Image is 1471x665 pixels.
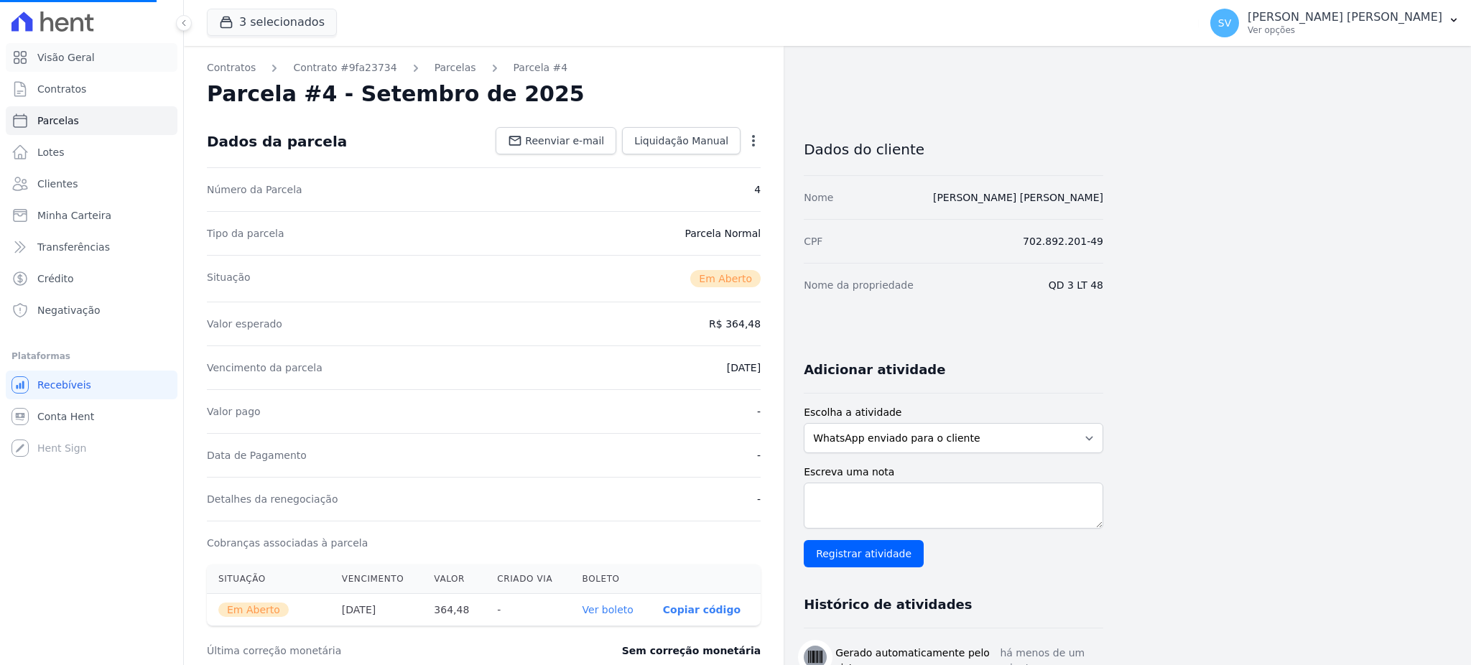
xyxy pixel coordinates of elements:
[37,145,65,159] span: Lotes
[330,594,423,626] th: [DATE]
[6,169,177,198] a: Clientes
[804,405,1103,420] label: Escolha a atividade
[6,371,177,399] a: Recebíveis
[1199,3,1471,43] button: SV [PERSON_NAME] [PERSON_NAME] Ver opções
[422,564,486,594] th: Valor
[757,492,761,506] dd: -
[690,270,761,287] span: Em Aberto
[6,233,177,261] a: Transferências
[804,465,1103,480] label: Escreva uma nota
[496,127,616,154] a: Reenviar e-mail
[727,361,761,375] dd: [DATE]
[1049,278,1103,292] dd: QD 3 LT 48
[37,113,79,128] span: Parcelas
[207,361,322,375] dt: Vencimento da parcela
[37,271,74,286] span: Crédito
[486,594,570,626] th: -
[685,226,761,241] dd: Parcela Normal
[754,182,761,197] dd: 4
[207,317,282,331] dt: Valor esperado
[11,348,172,365] div: Plataformas
[514,60,568,75] a: Parcela #4
[435,60,476,75] a: Parcelas
[6,138,177,167] a: Lotes
[804,361,945,378] h3: Adicionar atividade
[583,604,634,615] a: Ver boleto
[207,133,347,150] div: Dados da parcela
[207,536,368,550] dt: Cobranças associadas à parcela
[804,278,914,292] dt: Nome da propriedade
[1218,18,1231,28] span: SV
[804,141,1103,158] h3: Dados do cliente
[757,448,761,462] dd: -
[622,127,741,154] a: Liquidação Manual
[804,190,833,205] dt: Nome
[207,9,337,36] button: 3 selecionados
[525,134,604,148] span: Reenviar e-mail
[6,75,177,103] a: Contratos
[207,404,261,419] dt: Valor pago
[1248,24,1442,36] p: Ver opções
[207,182,302,197] dt: Número da Parcela
[37,409,94,424] span: Conta Hent
[1248,10,1442,24] p: [PERSON_NAME] [PERSON_NAME]
[37,208,111,223] span: Minha Carteira
[37,82,86,96] span: Contratos
[37,378,91,392] span: Recebíveis
[207,81,585,107] h2: Parcela #4 - Setembro de 2025
[6,296,177,325] a: Negativação
[207,448,307,462] dt: Data de Pagamento
[218,603,289,617] span: Em Aberto
[293,60,396,75] a: Contrato #9fa23734
[804,596,972,613] h3: Histórico de atividades
[571,564,651,594] th: Boleto
[6,106,177,135] a: Parcelas
[6,402,177,431] a: Conta Hent
[634,134,728,148] span: Liquidação Manual
[804,540,924,567] input: Registrar atividade
[37,303,101,317] span: Negativação
[709,317,761,331] dd: R$ 364,48
[622,643,761,658] dd: Sem correção monetária
[663,604,741,615] button: Copiar código
[1023,234,1103,248] dd: 702.892.201-49
[207,226,284,241] dt: Tipo da parcela
[6,264,177,293] a: Crédito
[207,270,251,287] dt: Situação
[207,60,761,75] nav: Breadcrumb
[207,492,338,506] dt: Detalhes da renegociação
[933,192,1103,203] a: [PERSON_NAME] [PERSON_NAME]
[6,201,177,230] a: Minha Carteira
[330,564,423,594] th: Vencimento
[37,50,95,65] span: Visão Geral
[37,240,110,254] span: Transferências
[804,234,822,248] dt: CPF
[757,404,761,419] dd: -
[207,60,256,75] a: Contratos
[422,594,486,626] th: 364,48
[37,177,78,191] span: Clientes
[207,564,330,594] th: Situação
[486,564,570,594] th: Criado via
[207,643,534,658] dt: Última correção monetária
[6,43,177,72] a: Visão Geral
